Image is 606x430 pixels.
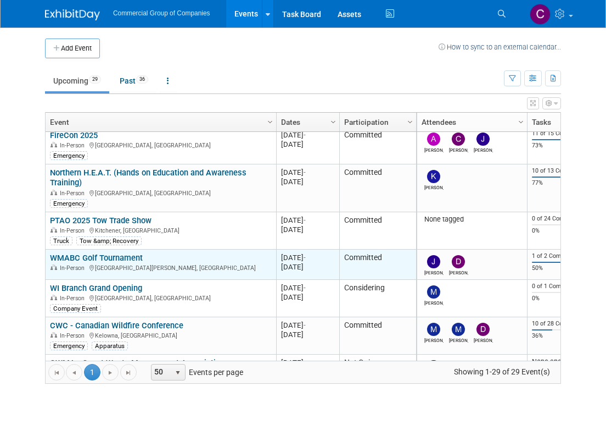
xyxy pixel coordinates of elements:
div: 0% [532,295,589,302]
div: Darren Daviduck [474,336,493,343]
span: Showing 1-29 of 29 Event(s) [444,364,560,379]
img: ExhibitDay [45,9,100,20]
td: Committed [339,212,416,250]
img: In-Person Event [50,332,57,338]
div: [DATE] [281,225,334,234]
img: Mitch Mesenchuk [427,285,440,299]
div: [DATE] [281,177,334,186]
div: [DATE] [281,330,334,339]
div: 10 of 13 Complete [532,167,589,175]
img: In-Person Event [50,142,57,147]
div: 10 of 28 Complete [532,320,589,328]
a: Past36 [111,70,156,91]
div: Kelowna, [GEOGRAPHIC_DATA] [50,330,271,340]
td: Committed [339,127,416,164]
div: None specified [532,357,589,366]
span: 1 [84,364,100,381]
div: Mitch Mesenchuk [424,299,444,306]
span: select [173,368,182,377]
a: Event [50,113,269,131]
a: Upcoming29 [45,70,109,91]
div: Alexander Cafovski [424,146,444,153]
span: In-Person [60,332,88,339]
button: Add Event [45,38,100,58]
span: In-Person [60,227,88,234]
div: Emergency [50,199,88,208]
div: Company Event [50,304,101,313]
a: Column Settings [328,113,340,129]
a: CWC - Canadian Wildfire Conference [50,321,183,330]
a: Northern H.E.A.T. (Hands on Education and Awareness Training) [50,168,246,188]
td: Not Going [339,355,416,392]
span: 50 [151,365,170,380]
div: Mike Thomson [449,336,468,343]
img: Cole Mattern [452,133,465,146]
span: - [304,359,306,367]
span: Column Settings [329,118,338,126]
a: WI Branch Grand Opening [50,283,142,293]
a: Go to the previous page [66,364,82,381]
div: 0 of 24 Complete [532,215,589,223]
img: Alexander Cafovski [427,133,440,146]
div: [DATE] [281,293,334,302]
div: [DATE] [281,216,334,225]
img: Mike Thomson [452,323,465,336]
span: 36 [136,75,148,84]
td: Considering [339,280,416,317]
span: - [304,168,306,177]
div: Mike Feduniw [424,336,444,343]
span: Column Settings [266,118,274,126]
img: Jason Fast [427,255,440,268]
div: Truck [50,236,72,245]
a: Dates [281,113,332,131]
span: In-Person [60,295,88,302]
a: Participation [344,113,409,131]
div: 11 of 15 Complete [532,130,589,137]
img: In-Person Event [50,227,57,233]
div: [DATE] [281,130,334,140]
span: Commercial Group of Companies [113,9,210,17]
div: Jason Fast [424,268,444,275]
img: In-Person Event [50,264,57,270]
a: How to sync to an external calendar... [439,43,561,51]
a: Attendees [422,113,520,131]
div: 36% [532,332,589,340]
img: In-Person Event [50,190,57,195]
img: Kelly Mayhew [427,170,440,183]
img: In-Person Event [50,295,57,300]
div: [DATE] [281,283,334,293]
div: [GEOGRAPHIC_DATA], [GEOGRAPHIC_DATA] [50,188,271,197]
div: [DATE] [281,253,334,262]
div: None tagged [422,215,523,224]
div: [DATE] [281,168,334,177]
a: FireCon 2025 [50,130,98,140]
div: Apparatus [92,341,128,350]
span: Events per page [137,364,254,381]
img: Cole Mattern [530,4,551,25]
a: Column Settings [515,113,528,129]
div: David West [449,268,468,275]
div: [DATE] [281,140,334,149]
div: Kitchener, [GEOGRAPHIC_DATA] [50,225,271,235]
div: Emergency [50,151,88,160]
div: Jamie Zimmerman [474,146,493,153]
a: WMABC Golf Tournament [50,253,143,263]
span: In-Person [60,190,88,197]
div: [DATE] [281,321,334,330]
div: [GEOGRAPHIC_DATA], [GEOGRAPHIC_DATA] [50,140,271,150]
td: Committed [339,164,416,212]
div: Cole Mattern [449,146,468,153]
div: 77% [532,179,589,187]
img: Jamie Zimmerman [476,133,490,146]
div: [GEOGRAPHIC_DATA], [GEOGRAPHIC_DATA] [50,293,271,302]
span: - [304,284,306,292]
span: In-Person [60,264,88,272]
span: Go to the last page [124,368,133,377]
span: Go to the previous page [70,368,78,377]
span: Column Settings [406,118,414,126]
img: Darren Daviduck [476,323,490,336]
img: Mike Feduniw [427,323,440,336]
div: [DATE] [281,262,334,272]
a: PTAO 2025 Tow Trade Show [50,216,151,225]
span: In-Person [60,142,88,149]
